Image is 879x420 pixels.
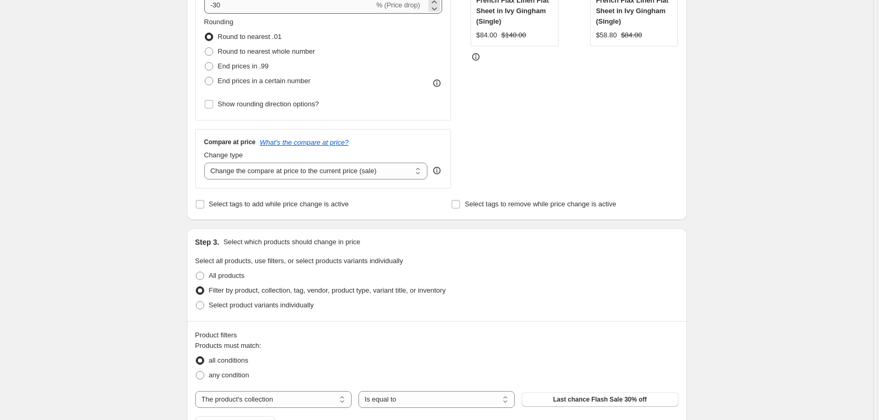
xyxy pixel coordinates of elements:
p: Select which products should change in price [223,237,360,247]
h2: Step 3. [195,237,219,247]
span: % (Price drop) [376,1,420,9]
span: Round to nearest whole number [218,47,315,55]
div: Product filters [195,330,678,341]
span: Select tags to add while price change is active [209,200,349,208]
span: End prices in a certain number [218,77,311,85]
div: help [432,165,442,176]
div: $58.80 [596,30,617,41]
span: Select tags to remove while price change is active [465,200,616,208]
span: Select all products, use filters, or select products variants individually [195,257,403,265]
span: Rounding [204,18,234,26]
span: Round to nearest .01 [218,33,282,41]
span: all conditions [209,356,248,364]
div: $84.00 [476,30,497,41]
strike: $84.00 [621,30,642,41]
span: Select product variants individually [209,301,314,309]
span: Products must match: [195,342,262,349]
button: Last chance Flash Sale 30% off [522,392,678,407]
span: any condition [209,371,249,379]
h3: Compare at price [204,138,256,146]
button: What's the compare at price? [260,138,349,146]
span: Last chance Flash Sale 30% off [553,395,647,404]
span: End prices in .99 [218,62,269,70]
span: All products [209,272,245,279]
span: Show rounding direction options? [218,100,319,108]
span: Filter by product, collection, tag, vendor, product type, variant title, or inventory [209,286,446,294]
strike: $140.00 [502,30,526,41]
span: Change type [204,151,243,159]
